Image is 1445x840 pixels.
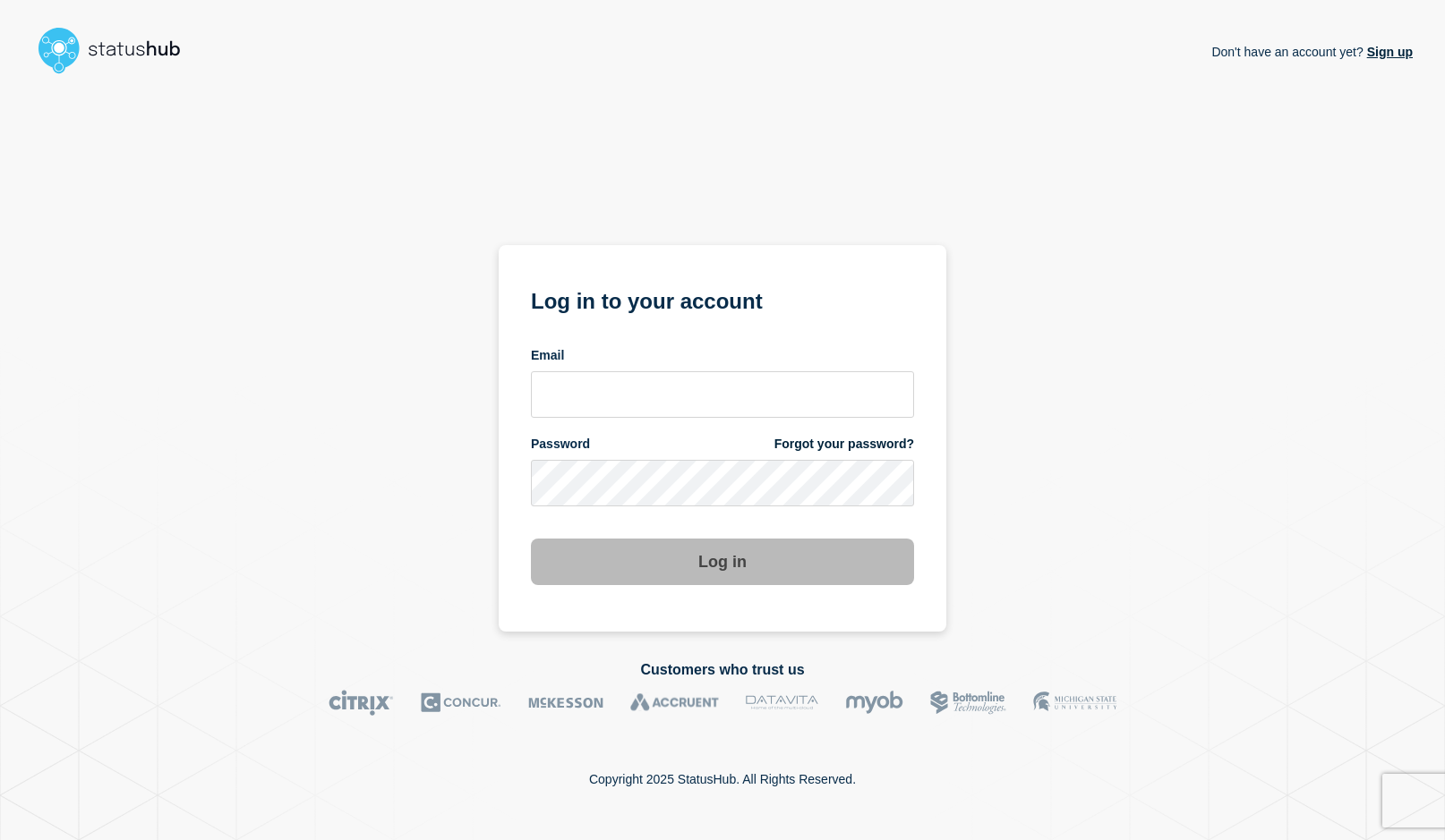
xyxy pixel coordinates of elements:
img: Concur logo [421,690,501,716]
p: Copyright 2025 StatusHub. All Rights Reserved. [589,772,856,786]
p: Don't have an account yet? [1211,30,1413,73]
a: Forgot your password? [774,436,914,453]
span: Password [531,436,590,453]
h2: Customers who trust us [32,662,1413,678]
input: password input [531,460,914,506]
img: Bottomline logo [930,690,1006,716]
img: DataVita logo [746,690,818,716]
input: email input [531,371,914,418]
img: Accruent logo [630,690,719,716]
button: Log in [531,539,914,585]
a: Sign up [1364,45,1413,59]
h1: Log in to your account [531,283,914,316]
span: Email [531,347,564,364]
img: myob logo [845,690,903,716]
img: MSU logo [1033,690,1116,716]
img: McKesson logo [528,690,603,716]
img: StatusHub logo [32,21,202,79]
img: Citrix logo [329,690,394,716]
